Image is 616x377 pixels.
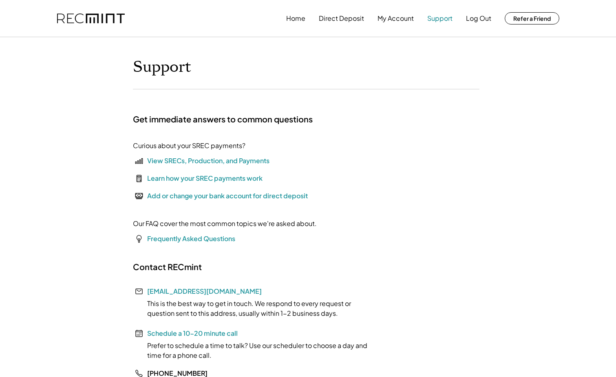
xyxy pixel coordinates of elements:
[147,234,235,243] a: Frequently Asked Questions
[319,10,364,27] button: Direct Deposit
[147,156,269,166] div: View SRECs, Production, and Payments
[133,58,191,77] h1: Support
[427,10,453,27] button: Support
[147,173,263,183] div: Learn how your SREC payments work
[147,329,238,337] a: Schedule a 10-20 minute call
[57,13,125,24] img: recmint-logotype%403x.png
[133,341,378,360] div: Prefer to schedule a time to talk? Use our scheduler to choose a day and time for a phone call.
[505,12,559,24] button: Refer a Friend
[378,10,414,27] button: My Account
[133,219,317,228] div: Our FAQ cover the most common topics we're asked about.
[133,299,378,318] div: This is the best way to get in touch. We respond to every request or question sent to this addres...
[466,10,491,27] button: Log Out
[133,141,245,151] div: Curious about your SREC payments?
[147,287,262,295] a: [EMAIL_ADDRESS][DOMAIN_NAME]
[133,262,202,272] h2: Contact RECmint
[147,191,308,201] div: Add or change your bank account for direct deposit
[286,10,305,27] button: Home
[133,114,313,124] h2: Get immediate answers to common questions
